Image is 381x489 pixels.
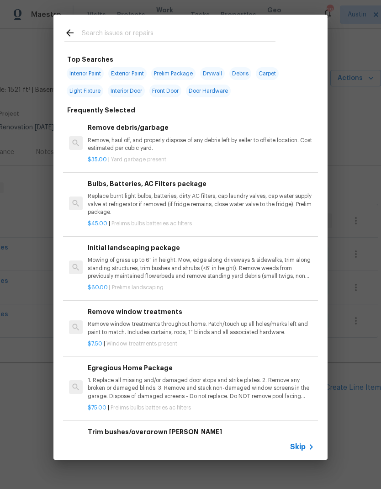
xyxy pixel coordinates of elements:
[82,27,275,41] input: Search issues or repairs
[67,85,103,97] span: Light Fixture
[88,405,106,410] span: $75.00
[88,192,314,216] p: Replace burnt light bulbs, batteries, dirty AC filters, cap laundry valves, cap water supply valv...
[149,85,181,97] span: Front Door
[106,341,177,346] span: Window treatments present
[108,85,145,97] span: Interior Door
[88,377,314,400] p: 1. Replace all missing and/or damaged door stops and strike plates. 2. Remove any broken or damag...
[88,285,108,290] span: $60.00
[88,156,314,164] p: |
[108,67,147,80] span: Exterior Paint
[67,105,135,115] h6: Frequently Selected
[111,157,166,162] span: Yard garbage present
[151,67,196,80] span: Prelim Package
[88,307,314,317] h6: Remove window treatments
[88,221,107,226] span: $45.00
[88,404,314,412] p: |
[88,243,314,253] h6: Initial landscaping package
[88,427,314,437] h6: Trim bushes/overgrown [PERSON_NAME]
[88,320,314,336] p: Remove window treatments throughout home. Patch/touch up all holes/marks left and paint to match....
[88,179,314,189] h6: Bulbs, Batteries, AC Filters package
[112,285,164,290] span: Prelims landscaping
[256,67,279,80] span: Carpet
[88,284,314,292] p: |
[88,341,102,346] span: $7.50
[88,157,107,162] span: $35.00
[88,122,314,133] h6: Remove debris/garbage
[200,67,225,80] span: Drywall
[88,220,314,228] p: |
[111,221,192,226] span: Prelims bulbs batteries ac filters
[88,340,314,348] p: |
[88,256,314,280] p: Mowing of grass up to 6" in height. Mow, edge along driveways & sidewalks, trim along standing st...
[67,67,104,80] span: Interior Paint
[111,405,191,410] span: Prelims bulbs batteries ac filters
[229,67,251,80] span: Debris
[88,363,314,373] h6: Egregious Home Package
[186,85,231,97] span: Door Hardware
[88,137,314,152] p: Remove, haul off, and properly dispose of any debris left by seller to offsite location. Cost est...
[290,442,306,452] span: Skip
[67,54,113,64] h6: Top Searches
